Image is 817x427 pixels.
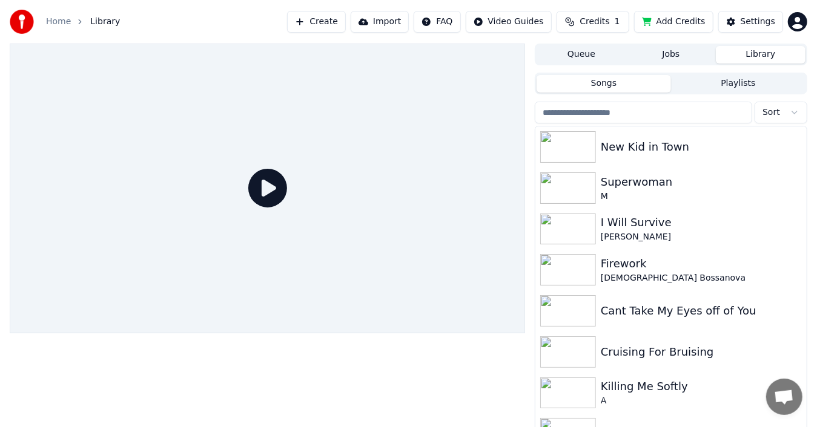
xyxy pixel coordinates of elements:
div: Superwoman [601,174,802,191]
div: Cant Take My Eyes off of You [601,302,802,319]
div: Settings [741,16,775,28]
button: Jobs [626,46,716,64]
button: FAQ [414,11,460,33]
span: 1 [615,16,620,28]
img: youka [10,10,34,34]
div: New Kid in Town [601,139,802,155]
span: Sort [762,106,780,119]
div: Cruising For Bruising [601,344,802,360]
span: Credits [580,16,609,28]
button: Video Guides [466,11,552,33]
button: Playlists [671,75,805,93]
div: Killing Me Softly [601,378,802,395]
button: Songs [537,75,671,93]
button: Credits1 [557,11,629,33]
div: [DEMOGRAPHIC_DATA] Bossanova [601,272,802,284]
div: [PERSON_NAME] [601,231,802,243]
button: Queue [537,46,626,64]
nav: breadcrumb [46,16,120,28]
button: Create [287,11,346,33]
button: Library [716,46,805,64]
button: Settings [718,11,783,33]
button: Add Credits [634,11,713,33]
a: Home [46,16,71,28]
div: Open chat [766,379,802,415]
div: Firework [601,255,802,272]
div: I Will Survive [601,214,802,231]
span: Library [90,16,120,28]
div: A [601,395,802,407]
div: M [601,191,802,203]
button: Import [351,11,409,33]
